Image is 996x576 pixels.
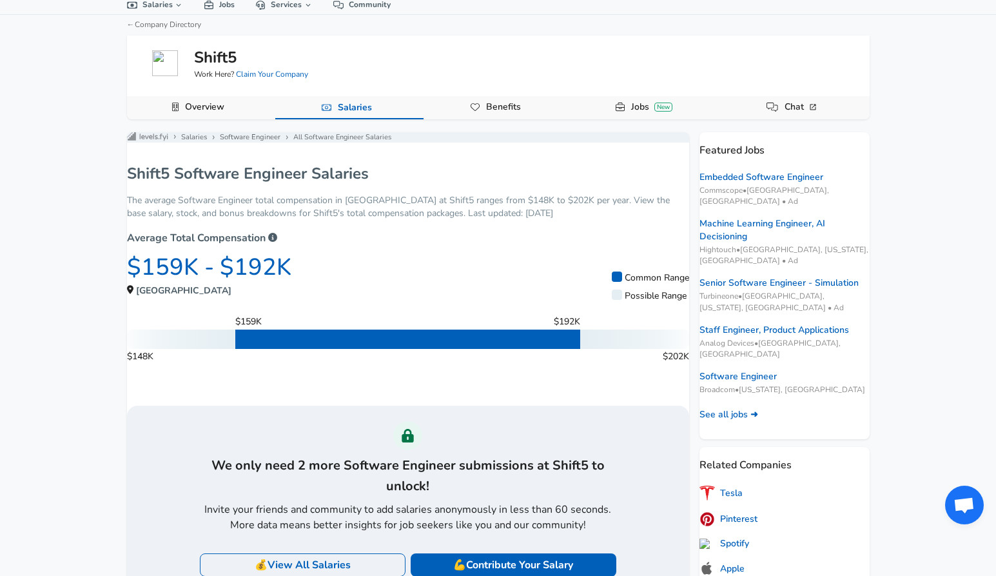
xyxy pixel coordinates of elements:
[779,96,824,118] a: Chat
[699,370,777,383] a: Software Engineer
[220,132,280,143] a: Software Engineer
[625,290,687,303] span: Possible Range
[204,252,214,283] span: -
[181,132,207,143] a: Salaries
[580,350,689,370] span: $202K
[200,455,616,497] h3: We only need 2 more Software Engineer submissions at Shift5 to unlock!
[699,277,859,290] a: Senior Software Engineer - Simulation
[180,96,229,118] a: Overview
[481,96,526,118] a: Benefits
[220,252,291,283] span: $192K
[194,69,308,80] span: Work Here?
[699,511,715,527] img: 7J7HXPJ.png
[699,185,870,207] span: Commscope • [GEOGRAPHIC_DATA], [GEOGRAPHIC_DATA] • Ad
[699,447,870,473] p: Related Companies
[625,272,689,284] span: Common Range
[516,558,573,572] span: Your Salary
[293,132,391,143] p: All Software Engineer Salaries
[699,171,823,184] a: Embedded Software Engineer
[699,408,758,421] a: See all jobs ➜
[654,103,672,112] div: New
[127,230,266,246] p: Average Total Compensation
[699,511,757,527] a: Pinterest
[127,163,369,184] h1: Shift5 Software Engineer Salaries
[236,69,308,79] a: Claim Your Company
[699,486,715,501] img: JYsH0Xm.png
[127,350,236,370] span: $148K
[235,315,262,328] span: $159K
[699,537,749,550] a: Spotify
[127,252,199,283] span: $159K
[453,557,573,573] p: 💪 Contribute
[699,217,870,243] a: Machine Learning Engineer, AI Decisioning
[312,558,351,572] span: Salaries
[699,291,870,313] span: Turbineone • [GEOGRAPHIC_DATA], [US_STATE], [GEOGRAPHIC_DATA] • Ad
[945,486,984,524] div: Open chat
[127,194,689,220] p: The average Software Engineer total compensation in [GEOGRAPHIC_DATA] at Shift5 ranges from $148K...
[136,284,231,297] span: [GEOGRAPHIC_DATA]
[194,46,237,68] h5: Shift5
[200,502,616,533] p: Invite your friends and community to add salaries anonymously in less than 60 seconds. More data ...
[333,97,377,119] a: Salaries
[127,19,201,30] a: ←Company Directory
[699,384,870,395] span: Broadcom • [US_STATE], [GEOGRAPHIC_DATA]
[699,132,870,158] p: Featured Jobs
[626,96,678,118] a: JobsNew
[255,557,351,573] p: 💰 View All
[699,539,715,549] img: spotify.com
[699,338,870,360] span: Analog Devices • [GEOGRAPHIC_DATA], [GEOGRAPHIC_DATA]
[699,244,870,266] span: Hightouch • [GEOGRAPHIC_DATA], [US_STATE], [GEOGRAPHIC_DATA] • Ad
[699,486,743,501] a: Tesla
[554,315,580,328] span: $192K
[152,50,178,76] img: shift5.io
[127,96,870,119] div: Company Data Navigation
[699,324,849,337] a: Staff Engineer, Product Applications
